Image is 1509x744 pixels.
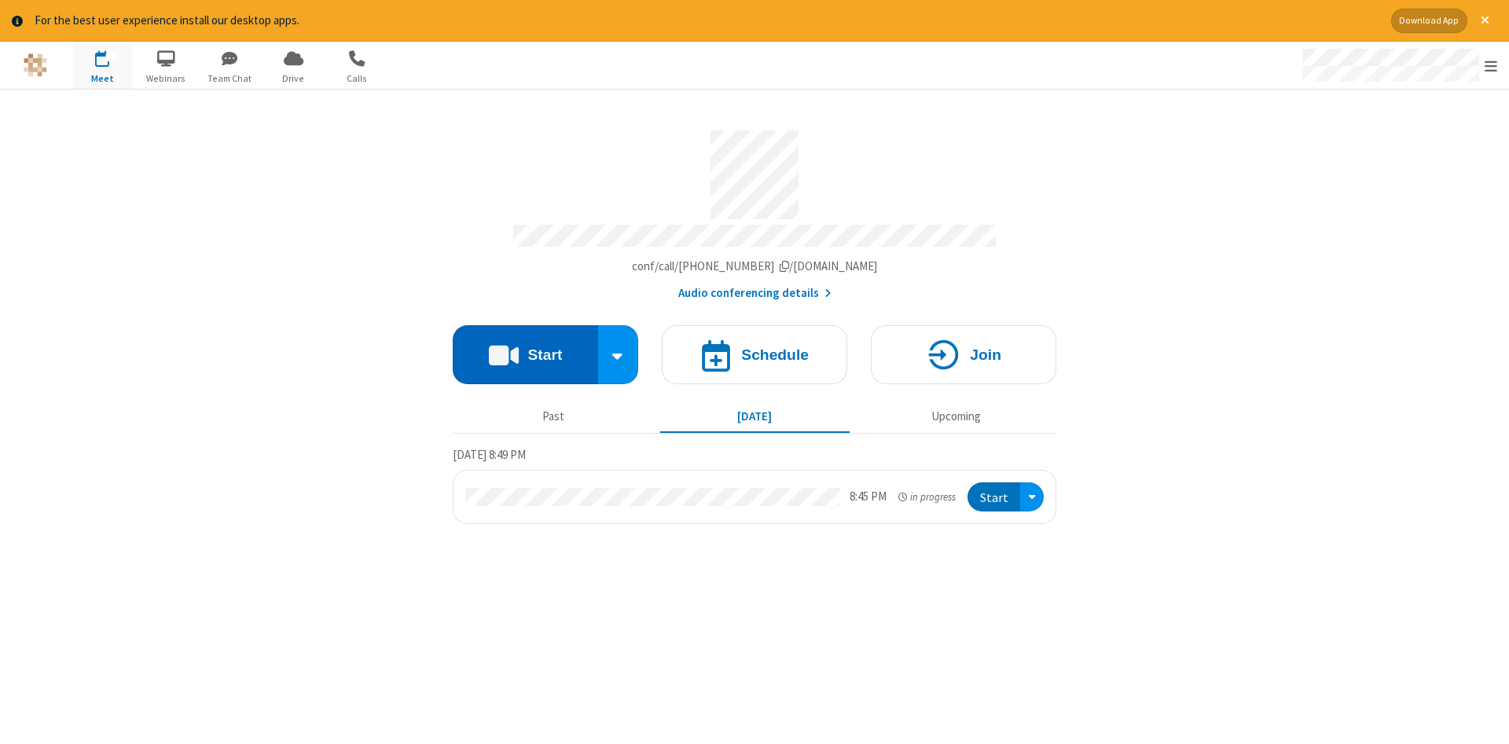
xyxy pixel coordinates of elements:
[137,71,196,86] span: Webinars
[1473,9,1497,33] button: Close alert
[24,53,47,77] img: QA Selenium DO NOT DELETE OR CHANGE
[328,71,387,86] span: Calls
[264,71,323,86] span: Drive
[1391,9,1467,33] button: Download App
[527,347,562,362] h4: Start
[459,402,648,432] button: Past
[632,258,878,273] span: Copy my meeting room link
[1020,482,1044,511] div: Open menu
[1287,42,1509,89] div: Open menu
[632,258,878,276] button: Copy my meeting room linkCopy my meeting room link
[73,71,132,86] span: Meet
[453,447,526,462] span: [DATE] 8:49 PM
[967,482,1020,511] button: Start
[662,325,847,384] button: Schedule
[970,347,1001,362] h4: Join
[861,402,1051,432] button: Upcoming
[660,402,850,432] button: [DATE]
[453,325,598,384] button: Start
[871,325,1056,384] button: Join
[453,445,1056,524] section: Today's Meetings
[200,71,259,86] span: Team Chat
[850,488,887,506] div: 8:45 PM
[35,12,1379,30] div: For the best user experience install our desktop apps.
[678,284,832,302] button: Audio conferencing details
[741,347,809,362] h4: Schedule
[598,325,639,384] div: Start conference options
[453,119,1056,302] section: Account details
[898,489,956,504] em: in progress
[6,42,64,89] button: Logo
[106,50,116,62] div: 1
